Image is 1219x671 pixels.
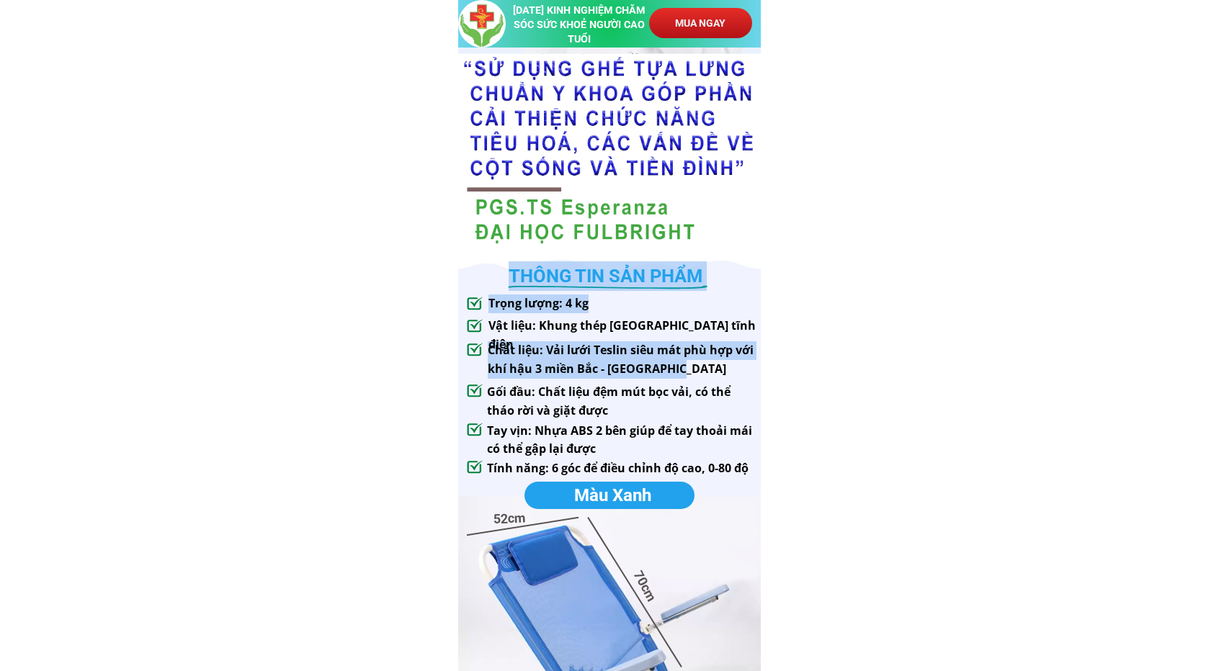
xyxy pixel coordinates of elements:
[487,422,766,459] h3: Tay vịn: Nhựa ABS 2 bên giúp để tay thoải mái có thể gập lại được
[628,567,663,608] h3: 70cm
[488,294,600,313] h3: Trọng lượng: 4 kg
[488,341,767,378] h3: Chất liệu: Vải lưới Teslin siêu mát phù hợp với khí hậu 3 miền Bắc - [GEOGRAPHIC_DATA]
[649,8,752,38] p: MUA NGAY
[510,4,648,47] h3: [DATE] KINH NGHIỆM CHĂM SÓC SỨC KHOẺ NGƯỜI CAO TUỔI
[574,482,662,509] h3: Màu Xanh
[487,459,766,478] h3: Tính năng: 6 góc để điều chỉnh độ cao, 0-80 độ
[487,383,766,420] h3: Gối đầu: Chất liệu đệm mút bọc vải, có thể tháo rời và giặt được
[488,317,764,353] h3: Vật liệu: Khung thép [GEOGRAPHIC_DATA] tĩnh điện
[494,508,530,530] h3: 52cm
